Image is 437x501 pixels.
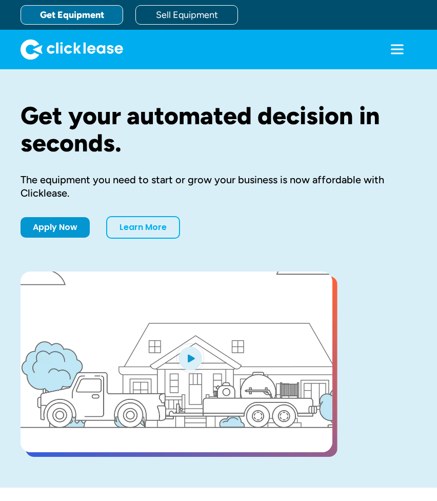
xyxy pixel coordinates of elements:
[21,217,90,238] a: Apply Now
[21,39,123,60] a: home
[21,173,416,200] div: The equipment you need to start or grow your business is now affordable with Clicklease.
[135,5,238,25] a: Sell Equipment
[176,343,204,372] img: Blue play button logo on a light blue circular background
[21,272,332,452] a: open lightbox
[378,30,416,69] div: menu
[21,5,123,25] a: Get Equipment
[106,216,180,239] a: Learn More
[21,39,123,60] img: Clicklease logo
[21,102,416,157] h1: Get your automated decision in seconds.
